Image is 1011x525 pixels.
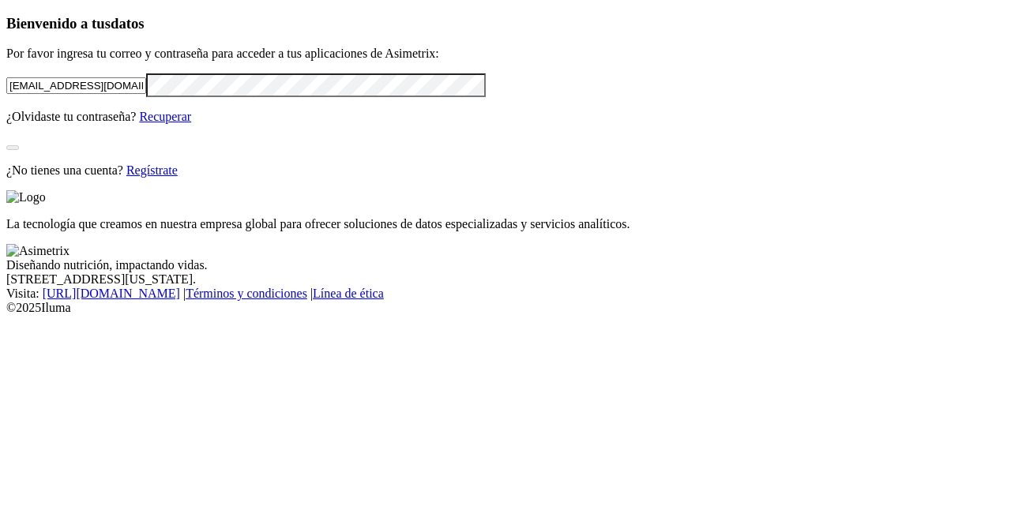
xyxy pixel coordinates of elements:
[6,287,1005,301] div: Visita : | |
[6,272,1005,287] div: [STREET_ADDRESS][US_STATE].
[139,110,191,123] a: Recuperar
[6,190,46,204] img: Logo
[43,287,180,300] a: [URL][DOMAIN_NAME]
[111,15,145,32] span: datos
[126,163,178,177] a: Regístrate
[6,110,1005,124] p: ¿Olvidaste tu contraseña?
[6,163,1005,178] p: ¿No tienes una cuenta?
[6,217,1005,231] p: La tecnología que creamos en nuestra empresa global para ofrecer soluciones de datos especializad...
[6,15,1005,32] h3: Bienvenido a tus
[6,77,146,94] input: Tu correo
[6,47,1005,61] p: Por favor ingresa tu correo y contraseña para acceder a tus aplicaciones de Asimetrix:
[186,287,307,300] a: Términos y condiciones
[6,244,70,258] img: Asimetrix
[6,301,1005,315] div: © 2025 Iluma
[6,258,1005,272] div: Diseñando nutrición, impactando vidas.
[313,287,384,300] a: Línea de ética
